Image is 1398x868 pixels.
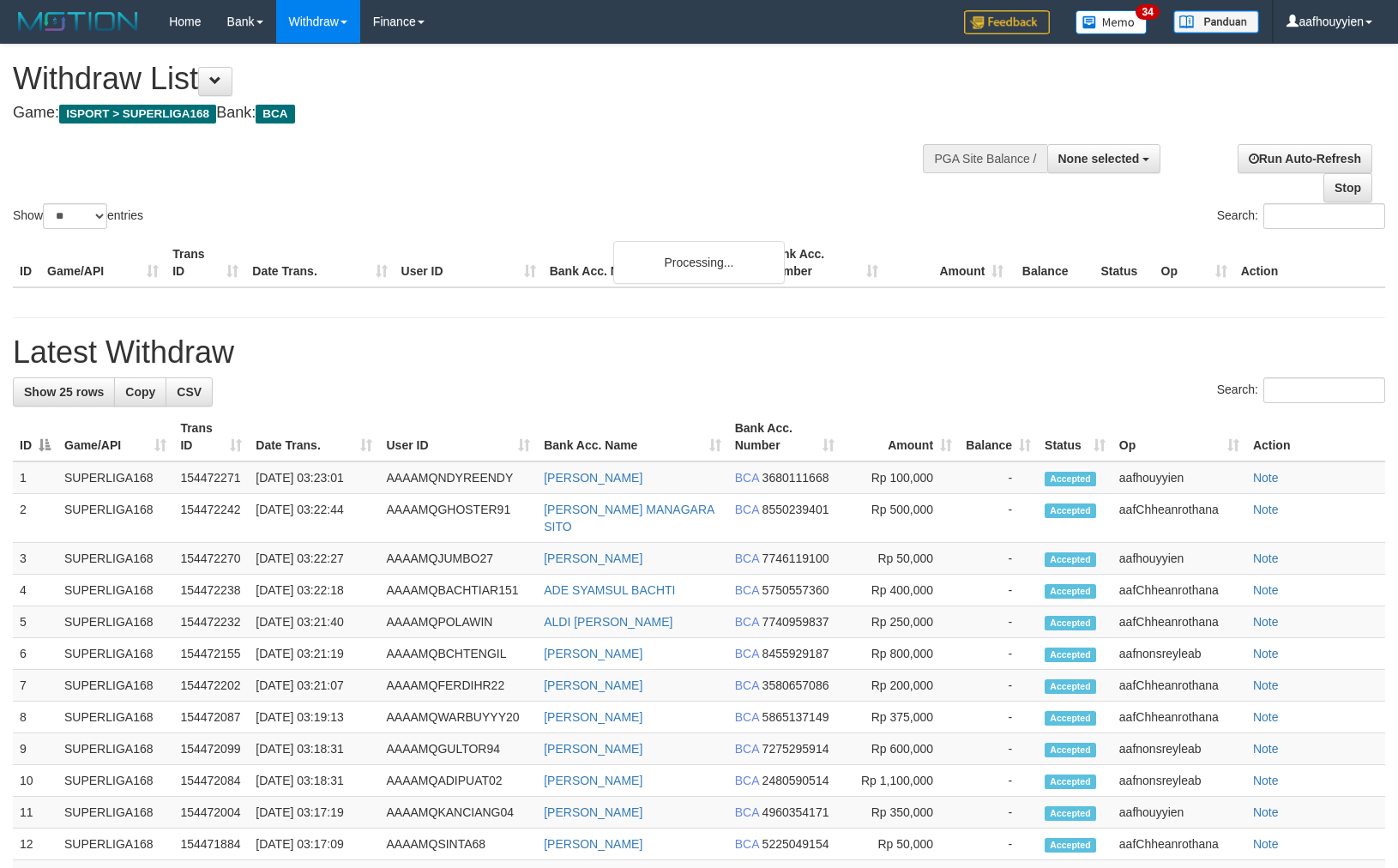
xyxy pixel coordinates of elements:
img: Button%20Memo.svg [1076,10,1148,34]
th: Amount [885,238,1010,287]
a: Copy [114,377,166,407]
td: - [959,575,1038,606]
td: Rp 800,000 [841,638,959,670]
td: - [959,494,1038,543]
a: Note [1253,837,1279,851]
td: 8 [13,702,57,733]
th: Amount: activate to sort column ascending [841,413,959,461]
td: 154472004 [173,797,249,829]
span: 34 [1136,4,1159,20]
a: [PERSON_NAME] [544,471,642,485]
td: 154472084 [173,765,249,797]
img: MOTION_logo.png [13,9,143,34]
span: Copy 5865137149 to clipboard [762,710,829,724]
td: aafnonsreyleab [1112,733,1246,765]
td: - [959,670,1038,702]
td: SUPERLIGA168 [57,733,173,765]
td: 154472232 [173,606,249,638]
th: Game/API [40,238,166,287]
a: Note [1253,647,1279,660]
a: Note [1253,615,1279,629]
td: SUPERLIGA168 [57,702,173,733]
span: BCA [735,615,759,629]
th: User ID [395,238,543,287]
th: ID [13,238,40,287]
td: 154472242 [173,494,249,543]
a: [PERSON_NAME] [544,710,642,724]
td: [DATE] 03:22:44 [249,494,379,543]
span: BCA [735,774,759,787]
th: User ID: activate to sort column ascending [379,413,537,461]
span: Copy 7746119100 to clipboard [762,552,829,565]
img: panduan.png [1173,10,1259,33]
span: BCA [256,105,294,124]
td: 154472238 [173,575,249,606]
div: Processing... [613,241,785,284]
td: SUPERLIGA168 [57,461,173,494]
span: ISPORT > SUPERLIGA168 [59,105,216,124]
span: BCA [735,647,759,660]
td: 154472271 [173,461,249,494]
td: [DATE] 03:17:19 [249,797,379,829]
td: 5 [13,606,57,638]
td: 1 [13,461,57,494]
td: AAAAMQFERDIHR22 [379,670,537,702]
td: AAAAMQBACHTIAR151 [379,575,537,606]
a: [PERSON_NAME] [544,774,642,787]
span: Accepted [1045,743,1096,757]
div: PGA Site Balance / [923,144,1046,173]
td: - [959,461,1038,494]
th: Bank Acc. Name [543,238,760,287]
a: ALDI [PERSON_NAME] [544,615,672,629]
a: Stop [1323,173,1372,202]
th: Date Trans. [245,238,394,287]
td: aafChheanrothana [1112,829,1246,860]
td: aafnonsreyleab [1112,638,1246,670]
img: Feedback.jpg [964,10,1050,34]
input: Search: [1263,203,1385,229]
td: Rp 350,000 [841,797,959,829]
td: Rp 1,100,000 [841,765,959,797]
span: Copy 8455929187 to clipboard [762,647,829,660]
td: AAAAMQKANCIANG04 [379,797,537,829]
td: AAAAMQWARBUYYY20 [379,702,537,733]
th: Action [1246,413,1385,461]
td: 154472270 [173,543,249,575]
h4: Game: Bank: [13,105,915,122]
th: Date Trans.: activate to sort column ascending [249,413,379,461]
span: BCA [735,678,759,692]
a: ADE SYAMSUL BACHTI [544,583,675,597]
a: Note [1253,742,1279,756]
span: Copy 3680111668 to clipboard [762,471,829,485]
span: Accepted [1045,616,1096,630]
td: Rp 500,000 [841,494,959,543]
td: aafChheanrothana [1112,670,1246,702]
th: Op [1154,238,1234,287]
label: Search: [1217,203,1385,229]
a: [PERSON_NAME] [544,552,642,565]
td: - [959,638,1038,670]
th: Bank Acc. Name: activate to sort column ascending [537,413,727,461]
td: 154472087 [173,702,249,733]
td: Rp 250,000 [841,606,959,638]
input: Search: [1263,377,1385,403]
a: CSV [166,377,213,407]
span: BCA [735,503,759,516]
td: [DATE] 03:22:18 [249,575,379,606]
td: - [959,797,1038,829]
a: [PERSON_NAME] MANAGARA SITO [544,503,714,533]
span: BCA [735,710,759,724]
h1: Withdraw List [13,62,915,96]
th: Game/API: activate to sort column ascending [57,413,173,461]
h1: Latest Withdraw [13,335,1385,370]
span: Copy 3580657086 to clipboard [762,678,829,692]
span: Copy 5750557360 to clipboard [762,583,829,597]
td: aafnonsreyleab [1112,765,1246,797]
td: aafChheanrothana [1112,606,1246,638]
span: Accepted [1045,472,1096,486]
a: Note [1253,503,1279,516]
td: aafhouyyien [1112,797,1246,829]
th: Balance [1010,238,1094,287]
td: 154472202 [173,670,249,702]
th: ID: activate to sort column descending [13,413,57,461]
